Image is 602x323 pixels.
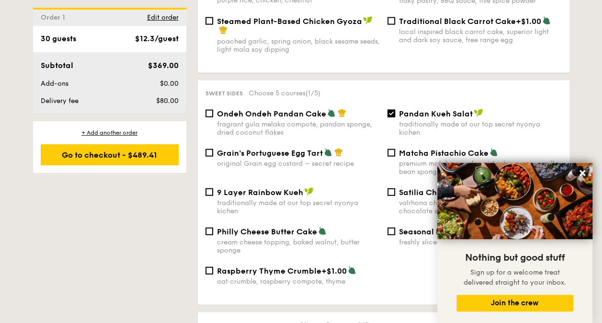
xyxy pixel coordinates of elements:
[304,187,314,196] img: icon-vegan.f8ff3823.svg
[399,160,562,176] div: premium matcha powder, pistachio puree, vanilla bean sponge
[387,188,395,196] input: Satilia Chocolate Mousse Cakevalrhona chocolate, cacao mousse, dark chocolate sponge
[217,17,362,26] span: Steamed Plant-Based Chicken Gyoza
[464,268,566,287] span: Sign up for a welcome treat delivered straight to your inbox.
[205,228,213,235] input: Philly Cheese Butter Cakecream cheese topping, baked walnut, butter sponge
[217,160,380,168] div: original Grain egg custard – secret recipe
[205,267,213,275] input: Raspberry Thyme Crumble+$1.00oat crumble, raspberry compote, thyme
[205,90,243,97] span: Sweet sides
[148,61,178,70] span: $369.00
[575,165,590,181] button: Close
[249,89,320,97] span: Choose 5 courses
[41,97,79,105] span: Delivery fee
[399,199,562,215] div: valrhona chocolate, cacao mousse, dark chocolate sponge
[363,16,373,25] img: icon-vegan.f8ff3823.svg
[387,17,395,25] input: Traditional Black Carrot Cake+$1.00local inspired black carrot cake, superior light and dark soy ...
[217,188,303,197] span: 9 Layer Rainbow Kueh
[542,16,551,25] img: icon-vegetarian.fe4039eb.svg
[399,28,562,44] div: local inspired black carrot cake, superior light and dark soy sauce, free range egg
[327,109,336,117] img: icon-vegetarian.fe4039eb.svg
[159,80,178,88] span: $0.00
[399,17,516,26] span: Traditional Black Carrot Cake
[399,149,488,158] span: Matcha Pistachio Cake
[465,252,565,264] span: Nothing but good stuff
[205,110,213,117] input: Ondeh Ondeh Pandan Cakefragrant gula melaka compote, pandan sponge, dried coconut flakes
[387,110,395,117] input: Pandan Kueh Salattraditionally made at our top secret nyonya kichen
[217,277,380,286] div: oat crumble, raspberry compote, thyme
[437,163,592,239] img: DSC07876-Edit02-Large.jpeg
[399,227,485,236] span: Seasonal Fruits Platter
[348,266,356,275] img: icon-vegetarian.fe4039eb.svg
[399,188,519,197] span: Satilia Chocolate Mousse Cake
[217,227,317,236] span: Philly Cheese Butter Cake
[338,109,346,117] img: icon-chef-hat.a58ddaea.svg
[205,188,213,196] input: 9 Layer Rainbow Kuehtraditionally made at our top secret nyonya kichen
[387,228,395,235] input: Seasonal Fruits Platter+$1.00freshly sliced seasonal fruits
[156,97,178,105] span: $80.00
[147,13,179,22] span: Edit order
[399,238,562,246] div: freshly sliced seasonal fruits
[456,295,573,311] button: Join the crew
[217,109,326,118] span: Ondeh Ondeh Pandan Cake
[324,148,332,157] img: icon-vegetarian.fe4039eb.svg
[217,266,321,276] span: Raspberry Thyme Crumble
[135,33,179,45] div: $12.3/guest
[321,266,347,276] span: +$1.00
[387,149,395,157] input: Matcha Pistachio Cakepremium matcha powder, pistachio puree, vanilla bean sponge
[219,26,227,35] img: icon-chef-hat.a58ddaea.svg
[41,144,179,165] div: Go to checkout - $489.41
[41,33,76,45] div: 30 guests
[318,227,327,235] img: icon-vegetarian.fe4039eb.svg
[217,238,380,254] div: cream cheese topping, baked walnut, butter sponge
[516,17,541,26] span: +$1.00
[306,89,320,97] span: (1/5)
[41,13,69,22] span: Order 1
[334,148,343,157] img: icon-chef-hat.a58ddaea.svg
[399,120,562,137] div: traditionally made at our top secret nyonya kichen
[205,17,213,25] input: Steamed Plant-Based Chicken Gyozapoached garlic, spring onion, black sesame seeds, light mala soy...
[217,37,380,54] div: poached garlic, spring onion, black sesame seeds, light mala soy dipping
[217,149,323,158] span: Grain's Portuguese Egg Tart
[489,148,498,157] img: icon-vegetarian.fe4039eb.svg
[41,80,68,88] span: Add-ons
[41,61,73,70] span: Subtotal
[399,109,473,118] span: Pandan Kueh Salat
[474,109,483,117] img: icon-vegan.f8ff3823.svg
[217,120,380,137] div: fragrant gula melaka compote, pandan sponge, dried coconut flakes
[217,199,380,215] div: traditionally made at our top secret nyonya kichen
[205,149,213,157] input: Grain's Portuguese Egg Tartoriginal Grain egg custard – secret recipe
[41,129,179,137] div: + Add another order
